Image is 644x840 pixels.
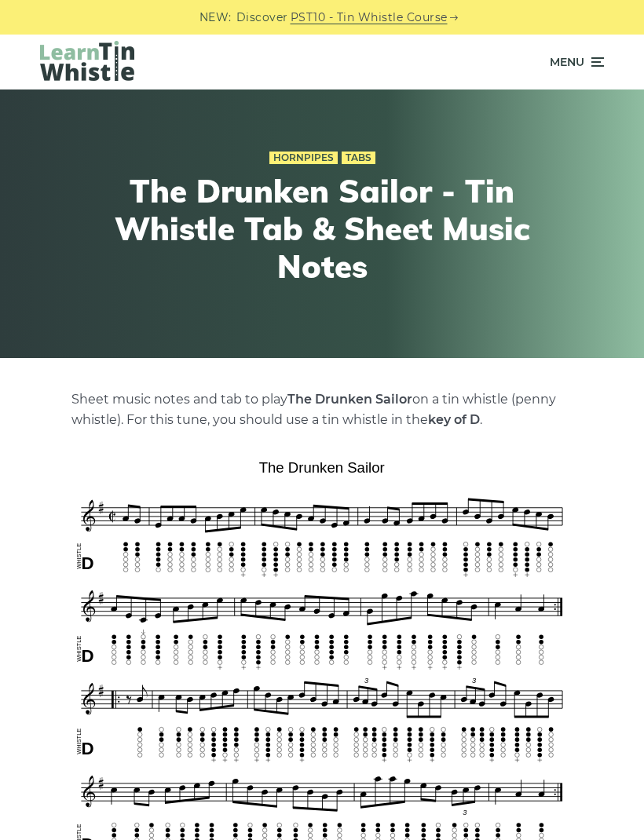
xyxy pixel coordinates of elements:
img: LearnTinWhistle.com [40,41,134,81]
h1: The Drunken Sailor - Tin Whistle Tab & Sheet Music Notes [110,172,534,285]
a: Hornpipes [269,152,338,164]
strong: The Drunken Sailor [287,392,412,407]
a: Tabs [342,152,375,164]
p: Sheet music notes and tab to play on a tin whistle (penny whistle). For this tune, you should use... [71,389,573,430]
strong: key of D [428,412,480,427]
span: Menu [550,42,584,82]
